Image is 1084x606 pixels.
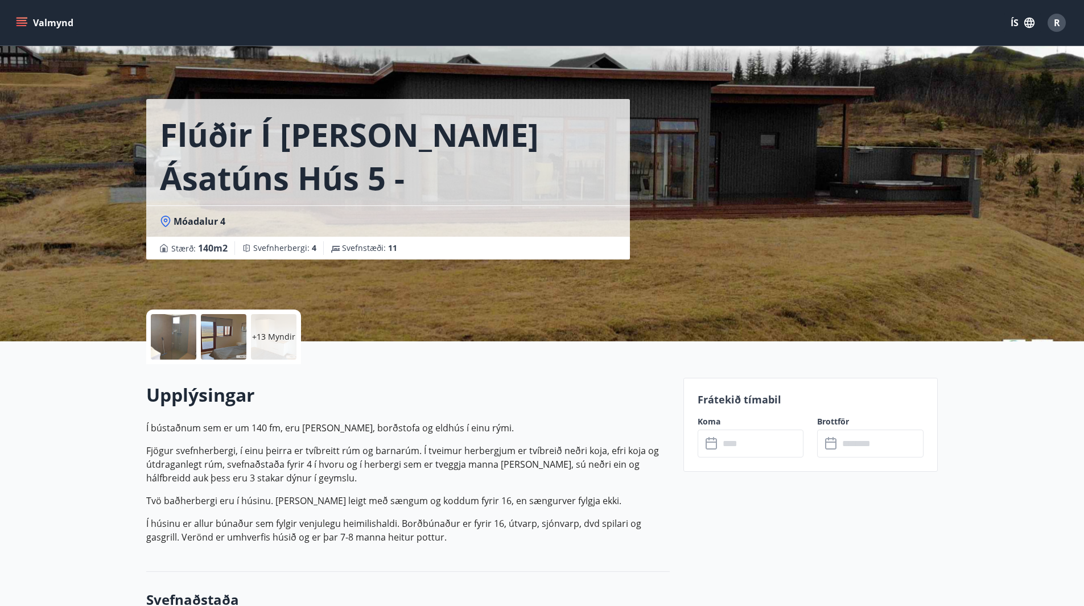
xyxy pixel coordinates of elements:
[14,13,78,33] button: menu
[388,242,397,253] span: 11
[253,242,316,254] span: Svefnherbergi :
[146,517,670,544] p: Í húsinu er allur búnaður sem fylgir venjulegu heimilishaldi. Borðbúnaður er fyrir 16, útvarp, sj...
[252,331,295,343] p: +13 Myndir
[146,421,670,435] p: Í bústaðnum sem er um 140 fm, eru [PERSON_NAME], borðstofa og eldhús í einu rými.
[1004,13,1041,33] button: ÍS
[1043,9,1070,36] button: R
[698,416,804,427] label: Koma
[698,392,924,407] p: Frátekið tímabil
[146,382,670,407] h2: Upplýsingar
[342,242,397,254] span: Svefnstæði :
[198,242,228,254] span: 140 m2
[146,444,670,485] p: Fjögur svefnherbergi, í einu þeirra er tvíbreitt rúm og barnarúm. Í tveimur herbergjum er tvíbrei...
[312,242,316,253] span: 4
[174,215,225,228] span: Móadalur 4
[160,113,616,199] h1: Flúðir í [PERSON_NAME] Ásatúns hús 5 - [GEOGRAPHIC_DATA] 4
[1054,17,1060,29] span: R
[817,416,924,427] label: Brottför
[171,241,228,255] span: Stærð :
[146,494,670,508] p: Tvö baðherbergi eru í húsinu. [PERSON_NAME] leigt með sængum og koddum fyrir 16, en sængurver fyl...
